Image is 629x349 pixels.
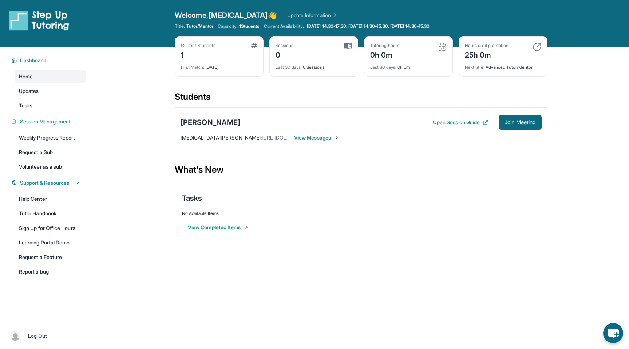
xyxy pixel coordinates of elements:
[19,102,32,109] span: Tasks
[175,10,277,20] span: Welcome, [MEDICAL_DATA] 👋
[181,117,240,128] div: [PERSON_NAME]
[181,48,215,60] div: 1
[15,146,86,159] a: Request a Sub
[276,60,352,70] div: 0 Sessions
[9,10,69,31] img: logo
[19,87,39,95] span: Updates
[7,328,86,344] a: |Log Out
[294,134,340,141] span: View Messages
[15,85,86,98] a: Updates
[370,43,399,48] div: Tutoring hours
[305,23,431,29] a: [DATE] 14:30-17:30, [DATE] 14:30-15:30, [DATE] 14:30-15:30
[370,60,447,70] div: 0h 0m
[370,48,399,60] div: 0h 0m
[15,131,86,144] a: Weekly Progress Report
[15,236,86,249] a: Learning Portal Demo
[533,43,541,51] img: card
[276,64,302,70] span: Last 30 days :
[334,135,340,141] img: Chevron-Right
[17,179,82,187] button: Support & Resources
[239,23,260,29] span: 1 Students
[15,265,86,278] a: Report a bug
[186,23,213,29] span: Tutor/Mentor
[370,64,396,70] span: Last 30 days :
[276,48,294,60] div: 0
[15,70,86,83] a: Home
[505,120,536,125] span: Join Meeting
[181,60,257,70] div: [DATE]
[276,43,294,48] div: Sessions
[20,179,69,187] span: Support & Resources
[181,134,262,141] span: [MEDICAL_DATA][PERSON_NAME] :
[465,48,509,60] div: 25h 0m
[181,64,204,70] span: First Match :
[181,43,215,48] div: Current Students
[182,193,202,203] span: Tasks
[15,160,86,173] a: Volunteer as a sub
[264,23,304,29] span: Current Availability:
[17,118,82,125] button: Session Management
[20,57,46,64] span: Dashboard
[218,23,238,29] span: Capacity:
[188,224,249,231] button: View Completed Items
[499,115,542,130] button: Join Meeting
[17,57,82,64] button: Dashboard
[433,119,488,126] button: Open Session Guide
[465,60,541,70] div: Advanced Tutor/Mentor
[20,118,71,125] span: Session Management
[19,73,33,80] span: Home
[251,43,257,48] img: card
[465,43,509,48] div: Hours until promotion
[23,332,25,340] span: |
[182,211,540,216] div: No Available Items
[603,323,623,343] button: chat-button
[15,99,86,112] a: Tasks
[15,192,86,205] a: Help Center
[15,251,86,264] a: Request a Feature
[175,154,547,186] div: What's New
[331,12,338,19] img: Chevron Right
[465,64,484,70] span: Next title :
[262,134,314,141] span: [URL][DOMAIN_NAME]
[10,331,20,341] img: user-img
[307,23,430,29] span: [DATE] 14:30-17:30, [DATE] 14:30-15:30, [DATE] 14:30-15:30
[15,221,86,235] a: Sign Up for Office Hours
[344,43,352,49] img: card
[175,91,547,107] div: Students
[438,43,447,51] img: card
[175,23,185,29] span: Title:
[15,207,86,220] a: Tutor Handbook
[287,12,338,19] a: Update Information
[28,332,47,340] span: Log Out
